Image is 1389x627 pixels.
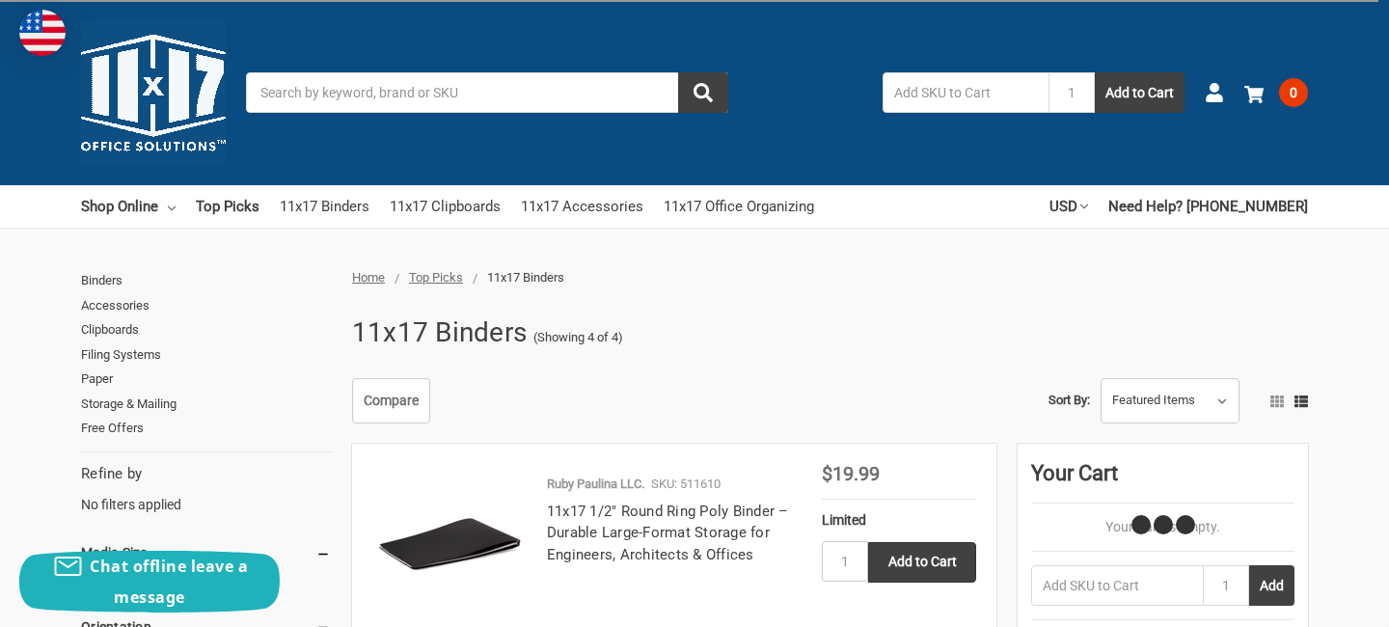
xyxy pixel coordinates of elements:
[1049,185,1088,228] a: USD
[81,185,176,228] a: Shop Online
[487,270,564,285] span: 11x17 Binders
[547,503,789,563] a: 11x17 1/2" Round Ring Poly Binder – Durable Large-Format Storage for Engineers, Architects & Offices
[651,475,721,494] p: SKU: 511610
[372,464,527,618] img: 11x17 1/2" Round Ring Poly Binder – Durable Large-Format Storage for Engineers, Architects & Offices
[352,308,527,358] h1: 11x17 Binders
[81,342,331,368] a: Filing Systems
[81,317,331,342] a: Clipboards
[1049,386,1090,415] label: Sort By:
[1031,517,1294,537] p: Your Cart Is Empty.
[1031,565,1203,606] input: Add SKU to Cart
[883,72,1049,113] input: Add SKU to Cart
[246,72,728,113] input: Search by keyword, brand or SKU
[1244,68,1308,118] a: 0
[81,541,331,564] h5: Media Size
[1279,78,1308,107] span: 0
[81,416,331,441] a: Free Offers
[19,10,66,56] img: duty and tax information for United States
[409,270,463,285] a: Top Picks
[81,392,331,417] a: Storage & Mailing
[352,270,385,285] a: Home
[81,463,331,515] div: No filters applied
[1031,457,1294,504] div: Your Cart
[196,185,259,228] a: Top Picks
[81,268,331,293] a: Binders
[664,185,814,228] a: 11x17 Office Organizing
[81,293,331,318] a: Accessories
[1249,565,1294,606] button: Add
[822,462,880,485] span: $19.99
[1108,185,1308,228] a: Need Help? [PHONE_NUMBER]
[352,378,430,424] a: Compare
[280,185,369,228] a: 11x17 Binders
[533,328,623,347] span: (Showing 4 of 4)
[90,556,248,608] span: Chat offline leave a message
[868,542,976,583] input: Add to Cart
[547,475,644,494] p: Ruby Paulina LLC.
[822,510,976,531] div: Limited
[521,185,643,228] a: 11x17 Accessories
[390,185,501,228] a: 11x17 Clipboards
[81,20,226,165] img: 11x17.com
[81,367,331,392] a: Paper
[1095,72,1185,113] button: Add to Cart
[19,551,280,613] button: Chat offline leave a message
[81,463,331,485] h5: Refine by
